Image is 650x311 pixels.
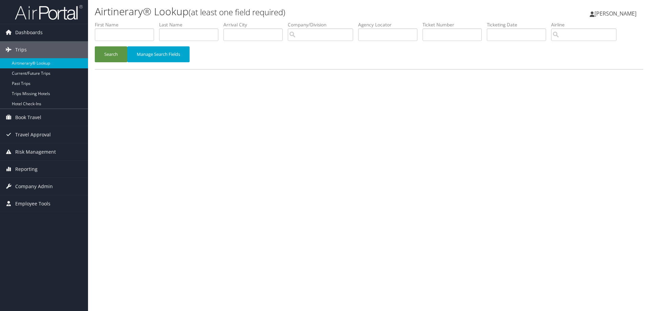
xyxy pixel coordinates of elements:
[15,41,27,58] span: Trips
[189,6,285,18] small: (at least one field required)
[159,21,223,28] label: Last Name
[358,21,422,28] label: Agency Locator
[594,10,636,17] span: [PERSON_NAME]
[15,4,83,20] img: airportal-logo.png
[15,195,50,212] span: Employee Tools
[15,143,56,160] span: Risk Management
[223,21,288,28] label: Arrival City
[15,126,51,143] span: Travel Approval
[95,4,460,19] h1: Airtinerary® Lookup
[551,21,622,28] label: Airline
[15,178,53,195] span: Company Admin
[422,21,487,28] label: Ticket Number
[95,21,159,28] label: First Name
[15,24,43,41] span: Dashboards
[15,109,41,126] span: Book Travel
[590,3,643,24] a: [PERSON_NAME]
[15,161,38,178] span: Reporting
[288,21,358,28] label: Company/Division
[127,46,190,62] button: Manage Search Fields
[487,21,551,28] label: Ticketing Date
[95,46,127,62] button: Search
